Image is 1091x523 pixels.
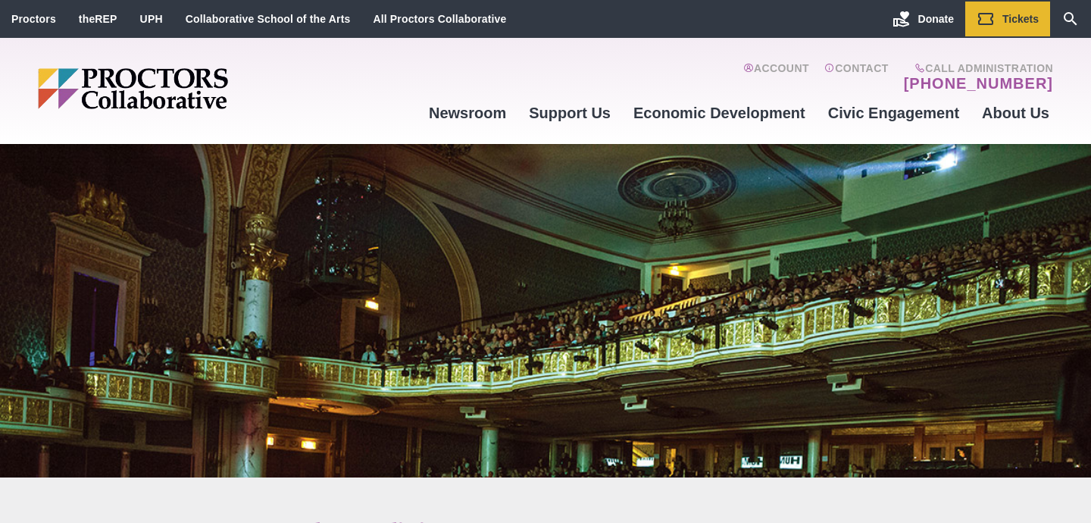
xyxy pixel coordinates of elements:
[38,68,345,109] img: Proctors logo
[918,13,954,25] span: Donate
[1002,13,1039,25] span: Tickets
[904,74,1053,92] a: [PHONE_NUMBER]
[817,92,971,133] a: Civic Engagement
[824,62,889,92] a: Contact
[417,92,517,133] a: Newsroom
[140,13,163,25] a: UPH
[881,2,965,36] a: Donate
[373,13,506,25] a: All Proctors Collaborative
[11,13,56,25] a: Proctors
[79,13,117,25] a: theREP
[1050,2,1091,36] a: Search
[517,92,622,133] a: Support Us
[971,92,1061,133] a: About Us
[965,2,1050,36] a: Tickets
[186,13,351,25] a: Collaborative School of the Arts
[622,92,817,133] a: Economic Development
[899,62,1053,74] span: Call Administration
[743,62,809,92] a: Account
